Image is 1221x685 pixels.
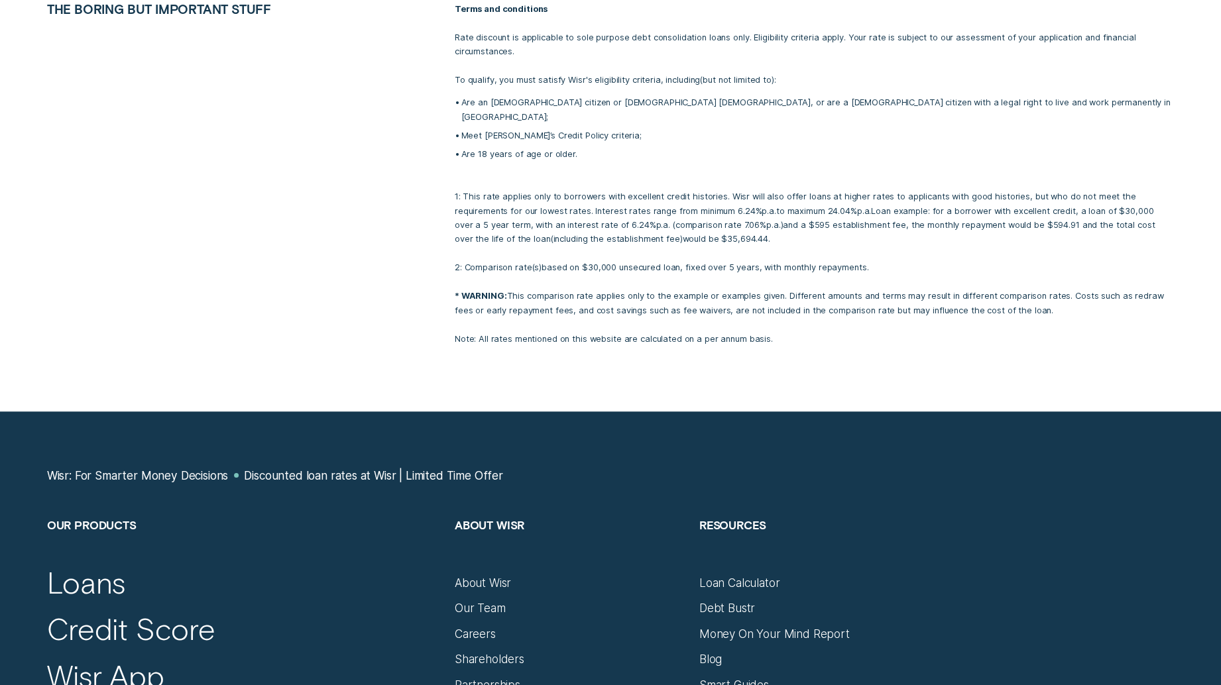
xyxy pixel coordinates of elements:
strong: * WARNING: [455,291,507,301]
p: To qualify, you must satisfy Wisr's eligibility criteria, including but not limited to : [455,73,1174,87]
span: ) [780,220,783,230]
h2: About Wisr [455,518,685,576]
a: Wisr: For Smarter Money Decisions [47,468,228,482]
a: Discounted loan rates at Wisr | Limited Time Offer [244,468,502,482]
span: ( [532,262,534,272]
span: ) [679,234,682,244]
a: Blog [699,652,722,666]
span: Per Annum [762,206,776,216]
span: p.a. [762,206,776,216]
a: Loans [47,564,126,601]
strong: Terms and conditions [455,4,548,14]
a: About Wisr [455,576,511,590]
span: Per Annum [857,206,872,216]
p: This comparison rate applies only to the example or examples given. Different amounts and terms m... [455,289,1174,317]
p: Are 18 years of age or older. [461,147,1174,161]
p: Rate discount is applicable to sole purpose debt consolidation loans only. Eligibility criteria a... [455,30,1174,59]
span: ) [539,262,542,272]
h2: Resources [699,518,930,576]
span: p.a. [766,220,781,230]
a: Loan Calculator [699,576,780,590]
span: ( [673,220,675,230]
p: 1: This rate applies only to borrowers with excellent credit histories. Wisr will also offer loan... [455,176,1174,275]
p: Meet [PERSON_NAME]’s Credit Policy criteria; [461,129,1174,142]
span: p.a. [857,206,872,216]
a: Credit Score [47,610,215,647]
span: Per Annum [766,220,781,230]
span: ( [700,75,703,85]
span: ( [551,234,553,244]
a: Our Team [455,601,506,615]
span: p.a. [656,220,670,230]
a: Money On Your Mind Report [699,627,850,641]
h2: Our Products [47,518,440,576]
span: Per Annum [656,220,670,230]
a: Shareholders [455,652,524,666]
span: ) [772,75,774,85]
p: Are an [DEMOGRAPHIC_DATA] citizen or [DEMOGRAPHIC_DATA] [DEMOGRAPHIC_DATA], or are a [DEMOGRAPHIC... [461,95,1174,124]
a: Debt Bustr [699,601,755,615]
h2: THE BORING BUT IMPORTANT STUFF [40,2,366,17]
a: Careers [455,627,496,641]
p: Note: All rates mentioned on this website are calculated on a per annum basis. [455,332,1174,346]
